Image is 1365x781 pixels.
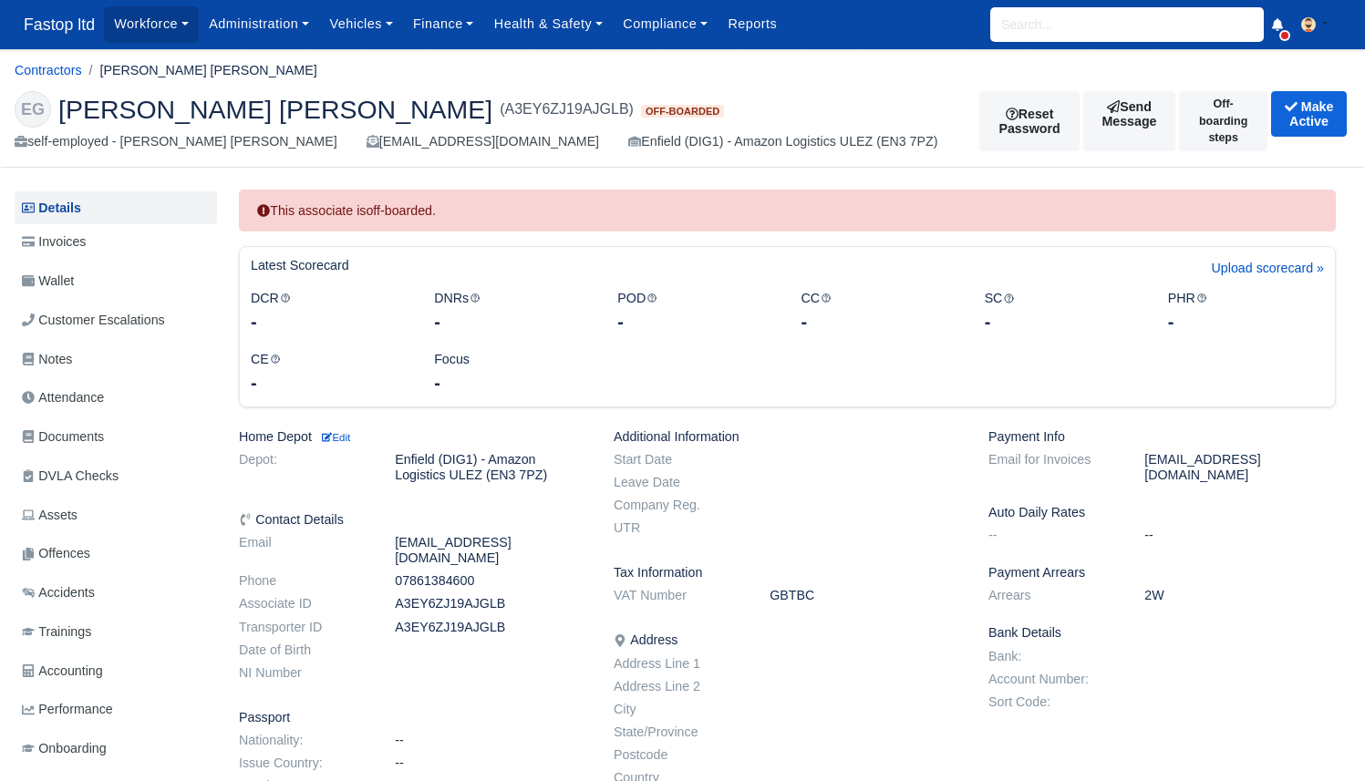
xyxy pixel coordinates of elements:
div: Enfield (DIG1) - Amazon Logistics ULEZ (EN3 7PZ) [628,131,937,152]
dt: Email for Invoices [975,452,1131,483]
a: Finance [403,6,484,42]
h6: Contact Details [239,512,586,528]
span: Fastop ltd [15,6,104,43]
div: - [251,309,407,334]
span: Offences [22,543,90,564]
div: This associate is [239,190,1336,232]
span: (A3EY6ZJ19AJGLB) [500,98,634,120]
dd: GBTBC [756,588,975,603]
span: [PERSON_NAME] [PERSON_NAME] [58,97,492,122]
div: EG [15,91,51,128]
span: Notes [22,349,72,370]
button: Off-boarding steps [1179,91,1267,151]
div: CE [237,349,420,396]
span: Off-boarded [641,105,724,118]
dt: -- [975,528,1131,543]
h6: Payment Info [988,429,1336,445]
a: Assets [15,498,217,533]
a: Accounting [15,653,217,689]
dt: Phone [225,573,381,589]
div: - [1168,309,1324,334]
a: Edit [319,429,350,444]
dt: Issue Country: [225,755,381,771]
h6: Passport [239,710,586,725]
dt: Address Line 1 [600,656,756,672]
a: Offences [15,536,217,571]
li: [PERSON_NAME] [PERSON_NAME] [82,60,317,81]
h6: Payment Arrears [988,565,1336,581]
a: Customer Escalations [15,303,217,338]
dt: Sort Code: [975,694,1131,710]
dt: Bank: [975,649,1131,664]
dd: Enfield (DIG1) - Amazon Logistics ULEZ (EN3 7PZ) [381,452,600,483]
a: Workforce [104,6,199,42]
dt: Address Line 2 [600,679,756,694]
div: - [801,309,957,334]
span: Customer Escalations [22,310,165,331]
a: Contractors [15,63,82,77]
dd: A3EY6ZJ19AJGLB [381,596,600,611]
h6: Address [614,632,961,648]
div: DCR [237,288,420,334]
div: - [617,309,773,334]
small: Edit [319,432,350,443]
dd: -- [381,733,600,748]
dt: Leave Date [600,475,756,490]
h6: Tax Information [614,565,961,581]
span: Accounting [22,661,103,682]
span: Trainings [22,622,91,642]
dd: A3EY6ZJ19AJGLB [381,620,600,635]
span: DVLA Checks [22,466,119,487]
dd: [EMAIL_ADDRESS][DOMAIN_NAME] [1131,452,1349,483]
dt: Postcode [600,747,756,763]
a: Onboarding [15,731,217,766]
div: PHR [1154,288,1338,334]
div: self-employed - [PERSON_NAME] [PERSON_NAME] [15,131,337,152]
h6: Home Depot [239,429,586,445]
dt: UTR [600,520,756,536]
dd: 07861384600 [381,573,600,589]
dt: Arrears [975,588,1131,603]
dd: -- [381,755,600,771]
a: Accidents [15,575,217,611]
div: - [434,309,590,334]
a: Performance [15,692,217,727]
a: Wallet [15,263,217,299]
dd: [EMAIL_ADDRESS][DOMAIN_NAME] [381,535,600,566]
h6: Auto Daily Rates [988,505,1336,520]
span: Invoices [22,231,86,252]
a: Administration [199,6,319,42]
dt: NI Number [225,665,381,681]
a: Compliance [613,6,718,42]
dt: State/Province [600,724,756,740]
h6: Additional Information [614,429,961,445]
span: Accidents [22,582,95,603]
dd: 2W [1131,588,1349,603]
h6: Latest Scorecard [251,258,349,273]
a: Vehicles [319,6,403,42]
button: Make Active [1271,91,1347,137]
a: Documents [15,419,217,455]
a: Send Message [1083,91,1176,151]
strong: off-boarded. [366,203,436,218]
a: Fastop ltd [15,7,104,43]
div: [EMAIL_ADDRESS][DOMAIN_NAME] [367,131,599,152]
dd: -- [1131,528,1349,543]
span: Wallet [22,271,74,292]
div: - [251,370,407,396]
dt: Account Number: [975,672,1131,687]
dt: Nationality: [225,733,381,748]
dt: Email [225,535,381,566]
div: Focus [420,349,604,396]
button: Reset Password [979,91,1079,151]
dt: Date of Birth [225,642,381,658]
div: POD [604,288,787,334]
div: SC [971,288,1154,334]
div: - [985,309,1141,334]
a: Upload scorecard » [1212,258,1324,288]
a: Reports [718,6,787,42]
dt: Transporter ID [225,620,381,635]
a: Trainings [15,614,217,650]
input: Search... [990,7,1264,42]
span: Performance [22,699,113,720]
